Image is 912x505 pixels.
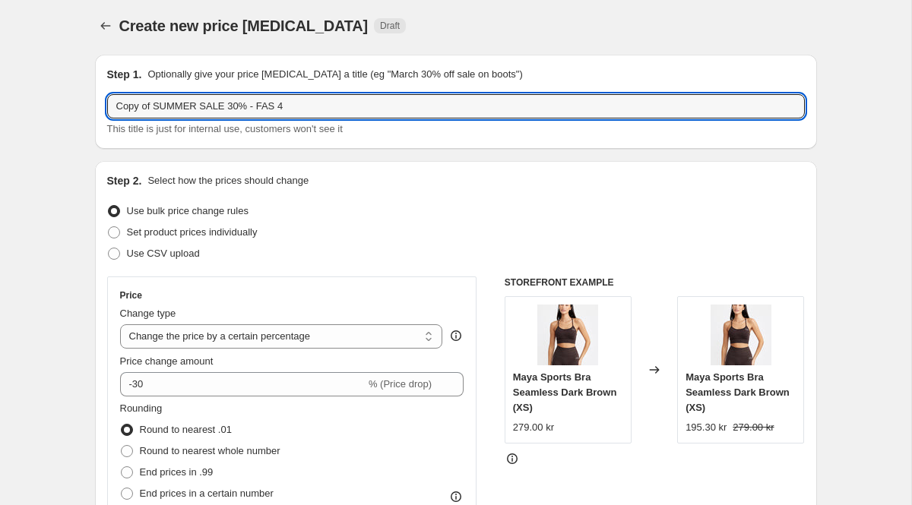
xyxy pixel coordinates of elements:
input: -15 [120,372,366,396]
span: Round to nearest .01 [140,424,232,435]
p: Optionally give your price [MEDICAL_DATA] a title (eg "March 30% off sale on boots") [147,67,522,82]
button: Price change jobs [95,15,116,36]
span: Rounding [120,402,163,414]
div: 279.00 kr [513,420,554,435]
span: End prices in a certain number [140,488,274,499]
span: % (Price drop) [369,378,432,390]
input: 30% off holiday sale [107,94,805,118]
h2: Step 2. [107,173,142,188]
div: help [448,328,464,343]
img: tusch_sesh_tights_och_maya_sports_bra_dark_brown_Drop_of_mindfulness8_80x.jpg [537,305,598,365]
h2: Step 1. [107,67,142,82]
span: Set product prices individually [127,226,258,238]
span: Create new price [MEDICAL_DATA] [119,17,369,34]
div: 195.30 kr [686,420,727,435]
span: Draft [380,20,400,32]
img: tusch_sesh_tights_och_maya_sports_bra_dark_brown_Drop_of_mindfulness8_80x.jpg [711,305,771,365]
p: Select how the prices should change [147,173,309,188]
strike: 279.00 kr [733,420,774,435]
h6: STOREFRONT EXAMPLE [505,276,805,289]
span: Price change amount [120,355,214,367]
span: Maya Sports Bra Seamless Dark Brown (XS) [513,371,617,413]
span: Round to nearest whole number [140,445,280,456]
span: End prices in .99 [140,466,214,478]
span: Use CSV upload [127,248,200,259]
span: This title is just for internal use, customers won't see it [107,123,343,134]
h3: Price [120,289,142,301]
span: Maya Sports Bra Seamless Dark Brown (XS) [686,371,790,413]
span: Use bulk price change rules [127,205,249,216]
span: Change type [120,308,176,319]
